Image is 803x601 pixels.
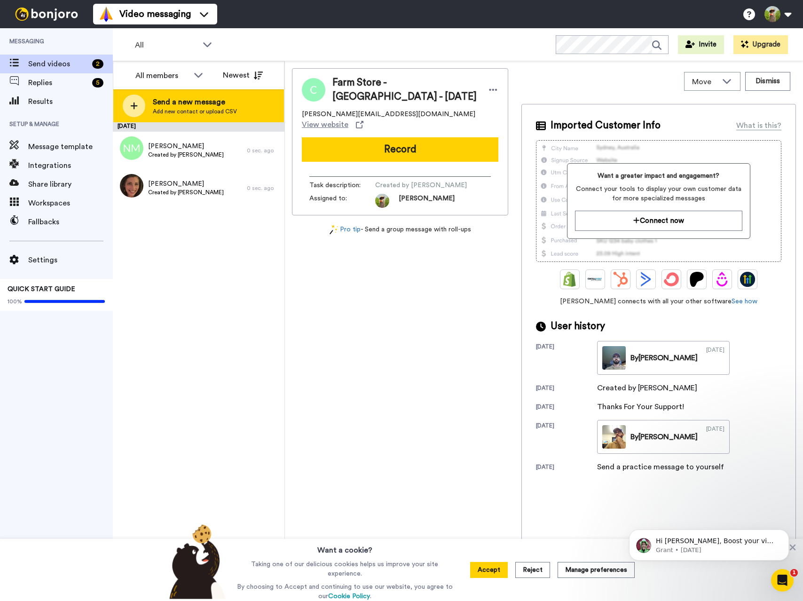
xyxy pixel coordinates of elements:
div: [DATE] [706,425,724,449]
span: Farm Store - [GEOGRAPHIC_DATA] - [DATE] [332,76,479,104]
span: Share library [28,179,113,190]
span: Add new contact or upload CSV [153,108,237,115]
div: [DATE] [536,422,597,454]
span: [PERSON_NAME] [148,179,224,189]
div: [DATE] [536,343,597,375]
img: bear-with-cookie.png [161,524,230,599]
div: Created by [PERSON_NAME] [597,382,697,394]
a: View website [302,119,363,130]
span: Task description : [309,181,375,190]
img: fa16690f-e57d-4028-8ba2-2da1612c4a9a-thumb.jpg [602,425,626,449]
a: Pro tip [330,225,361,235]
p: Taking one of our delicious cookies helps us improve your site experience. [235,560,455,578]
div: 5 [92,78,103,87]
div: [DATE] [536,463,597,473]
a: By[PERSON_NAME][DATE] [597,420,730,454]
span: User history [551,319,605,333]
a: See how [732,298,757,305]
img: nm.png [120,136,143,160]
div: 2 [92,59,103,69]
button: Connect now [575,211,742,231]
span: View website [302,119,348,130]
span: Imported Customer Info [551,119,661,133]
button: Accept [470,562,508,578]
div: Send a practice message to yourself [597,461,724,473]
span: Workspaces [28,198,113,209]
span: [PERSON_NAME] [399,194,455,208]
img: bj-logo-header-white.svg [11,8,82,21]
span: [PERSON_NAME] [148,142,224,151]
div: [DATE] [706,346,724,370]
img: magic-wand.svg [330,225,338,235]
img: vm-color.svg [99,7,114,22]
span: Message template [28,141,113,152]
a: By[PERSON_NAME][DATE] [597,341,730,375]
button: Upgrade [733,35,788,54]
img: ActiveCampaign [638,272,653,287]
span: All [135,40,198,51]
button: Record [302,137,498,162]
span: Created by [PERSON_NAME] [148,189,224,196]
span: 1 [790,569,798,577]
img: ConvertKit [664,272,679,287]
span: Move [692,76,717,87]
img: 8d78dca8-ed75-4ce6-a35c-8430d3a08fa3-1752500700.jpg [375,194,389,208]
iframe: Intercom live chat [771,569,794,592]
div: By [PERSON_NAME] [630,431,698,443]
span: Connect your tools to display your own customer data for more specialized messages [575,184,742,203]
div: 0 sec. ago [247,147,280,154]
span: QUICK START GUIDE [8,286,75,293]
iframe: Intercom notifications message [615,510,803,576]
span: Created by [PERSON_NAME] [148,151,224,158]
div: [DATE] [536,384,597,394]
span: Assigned to: [309,194,375,208]
img: Image of Farm Store - Glenwood - Friday [302,78,325,102]
div: Thanks For Your Support! [597,401,684,412]
button: Dismiss [745,72,790,91]
div: [DATE] [536,403,597,412]
span: Replies [28,77,88,88]
button: Manage preferences [558,562,635,578]
span: Send a new message [153,96,237,108]
button: Invite [678,35,724,54]
h3: Want a cookie? [317,539,372,556]
img: Drip [715,272,730,287]
span: Send videos [28,58,88,70]
p: By choosing to Accept and continuing to use our website, you agree to our . [235,582,455,601]
span: Results [28,96,113,107]
div: All members [135,70,189,81]
div: By [PERSON_NAME] [630,352,698,364]
span: Fallbacks [28,216,113,228]
span: [PERSON_NAME] connects with all your other software [536,297,781,306]
div: [DATE] [113,122,284,132]
img: 867893d4-dd2a-42df-902e-5ac255c557e0.jpg [120,174,143,198]
img: GoHighLevel [740,272,755,287]
img: 921e746f-50ca-4517-8dee-0f9ab6282fcc-thumb.jpg [602,346,626,370]
span: Settings [28,254,113,266]
span: Integrations [28,160,113,171]
div: - Send a group message with roll-ups [292,225,508,235]
img: Patreon [689,272,704,287]
span: Created by [PERSON_NAME] [375,181,467,190]
img: Shopify [562,272,577,287]
div: 0 sec. ago [247,184,280,192]
span: 100% [8,298,22,305]
img: Ontraport [588,272,603,287]
span: Want a greater impact and engagement? [575,171,742,181]
button: Reject [515,562,550,578]
span: Video messaging [119,8,191,21]
img: Hubspot [613,272,628,287]
span: [PERSON_NAME][EMAIL_ADDRESS][DOMAIN_NAME] [302,110,475,119]
div: What is this? [736,120,781,131]
a: Cookie Policy [328,593,370,600]
button: Newest [216,66,270,85]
